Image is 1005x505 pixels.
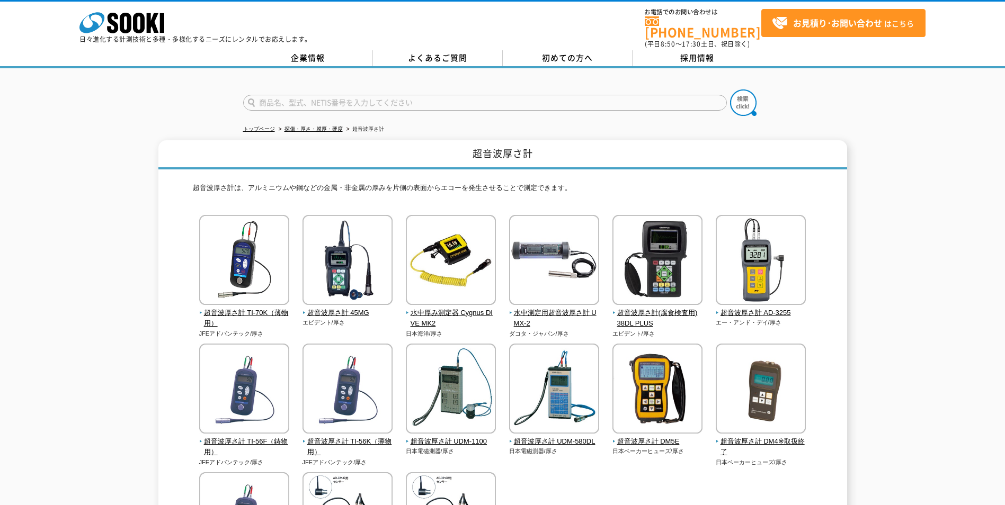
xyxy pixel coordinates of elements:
[793,16,882,29] strong: お見積り･お問い合わせ
[303,458,393,467] p: JFEアドバンテック/厚さ
[645,16,761,38] a: [PHONE_NUMBER]
[243,95,727,111] input: 商品名、型式、NETIS番号を入力してください
[199,215,289,308] img: 超音波厚さ計 TI-70K（薄物用）
[303,436,393,458] span: 超音波厚さ計 TI-56K（薄物用）
[645,9,761,15] span: お電話でのお問い合わせは
[199,308,290,330] span: 超音波厚さ計 TI-70K（薄物用）
[406,447,496,456] p: 日本電磁測器/厚さ
[509,297,600,329] a: 水中測定用超音波厚さ計 UMX-2
[284,126,343,132] a: 探傷・厚さ・膜厚・硬度
[158,140,847,169] h1: 超音波厚さ計
[243,126,275,132] a: トップページ
[509,344,599,436] img: 超音波厚さ計 UDM-580DL
[612,344,702,436] img: 超音波厚さ計 DM5E
[645,39,750,49] span: (平日 ～ 土日、祝日除く)
[612,297,703,329] a: 超音波厚さ計(腐食検査用) 38DL PLUS
[406,436,496,447] span: 超音波厚さ計 UDM-1100
[509,215,599,308] img: 水中測定用超音波厚さ計 UMX-2
[199,344,289,436] img: 超音波厚さ計 TI-56F（鋳物用）
[199,436,290,458] span: 超音波厚さ計 TI-56F（鋳物用）
[344,124,384,135] li: 超音波厚さ計
[633,50,762,66] a: 採用情報
[406,426,496,447] a: 超音波厚さ計 UDM-1100
[612,436,703,447] span: 超音波厚さ計 DM5E
[303,426,393,458] a: 超音波厚さ計 TI-56K（薄物用）
[406,297,496,329] a: 水中厚み測定器 Cygnus DIVE MK2
[503,50,633,66] a: 初めての方へ
[509,308,600,330] span: 水中測定用超音波厚さ計 UMX-2
[509,329,600,338] p: ダコタ・ジャパン/厚さ
[303,344,393,436] img: 超音波厚さ計 TI-56K（薄物用）
[682,39,701,49] span: 17:30
[612,329,703,338] p: エビデント/厚さ
[303,308,393,319] span: 超音波厚さ計 45MG
[199,297,290,329] a: 超音波厚さ計 TI-70K（薄物用）
[716,308,806,319] span: 超音波厚さ計 AD-3255
[406,215,496,308] img: 水中厚み測定器 Cygnus DIVE MK2
[199,458,290,467] p: JFEアドバンテック/厚さ
[79,36,312,42] p: 日々進化する計測技術と多種・多様化するニーズにレンタルでお応えします。
[661,39,675,49] span: 8:50
[716,344,806,436] img: 超音波厚さ計 DM4※取扱終了
[716,436,806,458] span: 超音波厚さ計 DM4※取扱終了
[542,52,593,64] span: 初めての方へ
[730,89,757,116] img: btn_search.png
[716,318,806,327] p: エー・アンド・デイ/厚さ
[716,426,806,458] a: 超音波厚さ計 DM4※取扱終了
[303,318,393,327] p: エビデント/厚さ
[509,447,600,456] p: 日本電磁測器/厚さ
[199,426,290,458] a: 超音波厚さ計 TI-56F（鋳物用）
[406,344,496,436] img: 超音波厚さ計 UDM-1100
[406,308,496,330] span: 水中厚み測定器 Cygnus DIVE MK2
[612,308,703,330] span: 超音波厚さ計(腐食検査用) 38DL PLUS
[406,329,496,338] p: 日本海洋/厚さ
[716,215,806,308] img: 超音波厚さ計 AD-3255
[509,436,600,447] span: 超音波厚さ計 UDM-580DL
[193,183,813,199] p: 超音波厚さ計は、アルミニウムや鋼などの金属・非金属の厚みを片側の表面からエコーを発生させることで測定できます。
[509,426,600,447] a: 超音波厚さ計 UDM-580DL
[303,215,393,308] img: 超音波厚さ計 45MG
[716,458,806,467] p: 日本ベーカーヒューズ/厚さ
[716,297,806,319] a: 超音波厚さ計 AD-3255
[373,50,503,66] a: よくあるご質問
[761,9,926,37] a: お見積り･お問い合わせはこちら
[303,297,393,319] a: 超音波厚さ計 45MG
[243,50,373,66] a: 企業情報
[612,426,703,447] a: 超音波厚さ計 DM5E
[772,15,914,31] span: はこちら
[612,215,702,308] img: 超音波厚さ計(腐食検査用) 38DL PLUS
[199,329,290,338] p: JFEアドバンテック/厚さ
[612,447,703,456] p: 日本ベーカーヒューズ/厚さ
